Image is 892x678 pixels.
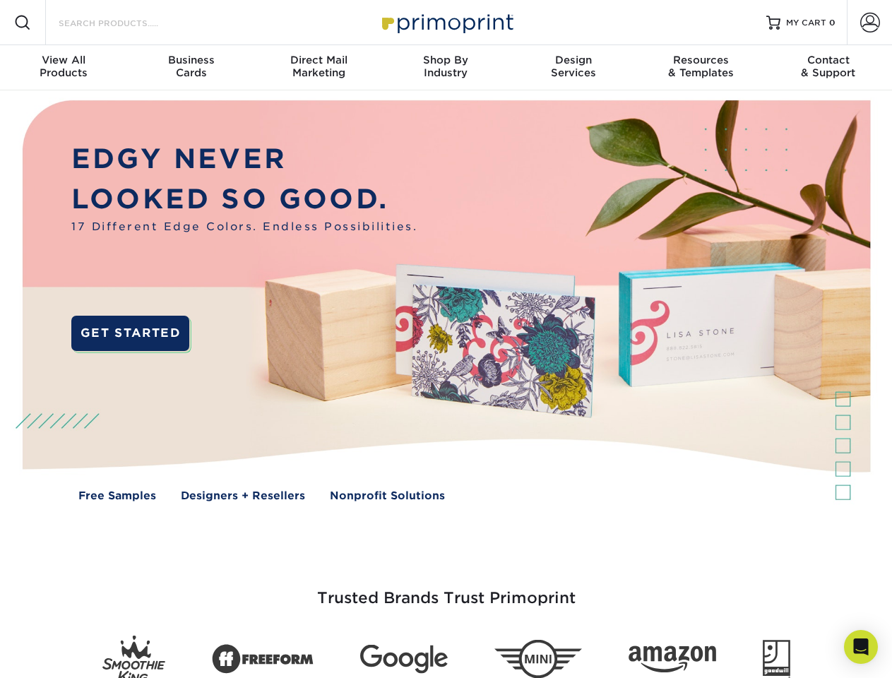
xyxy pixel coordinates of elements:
img: Primoprint [376,7,517,37]
img: Amazon [629,646,716,673]
div: & Support [765,54,892,79]
div: Cards [127,54,254,79]
span: MY CART [786,17,826,29]
div: & Templates [637,54,764,79]
a: Direct MailMarketing [255,45,382,90]
div: Services [510,54,637,79]
span: Business [127,54,254,66]
a: Shop ByIndustry [382,45,509,90]
a: GET STARTED [71,316,189,351]
div: Marketing [255,54,382,79]
a: Designers + Resellers [181,488,305,504]
span: Design [510,54,637,66]
span: 17 Different Edge Colors. Endless Possibilities. [71,219,417,235]
span: Shop By [382,54,509,66]
h3: Trusted Brands Trust Primoprint [33,555,860,624]
p: LOOKED SO GOOD. [71,179,417,220]
span: 0 [829,18,835,28]
a: Contact& Support [765,45,892,90]
div: Open Intercom Messenger [844,630,878,664]
span: Contact [765,54,892,66]
img: Google [360,645,448,674]
img: Goodwill [763,640,790,678]
a: BusinessCards [127,45,254,90]
a: DesignServices [510,45,637,90]
span: Resources [637,54,764,66]
div: Industry [382,54,509,79]
p: EDGY NEVER [71,139,417,179]
a: Resources& Templates [637,45,764,90]
a: Free Samples [78,488,156,504]
input: SEARCH PRODUCTS..... [57,14,195,31]
a: Nonprofit Solutions [330,488,445,504]
iframe: Google Customer Reviews [4,635,120,673]
span: Direct Mail [255,54,382,66]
